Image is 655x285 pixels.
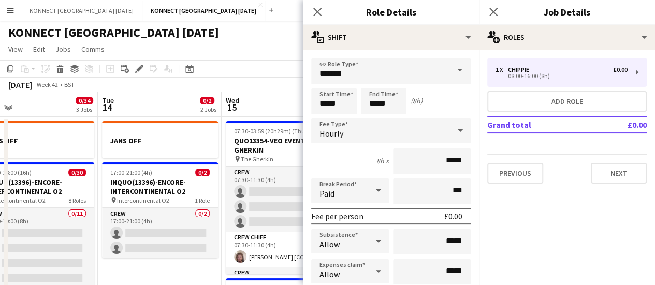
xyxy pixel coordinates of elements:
h1: KONNECT [GEOGRAPHIC_DATA] [DATE] [8,25,219,40]
div: 1 x [496,66,508,73]
h3: QUO13354-VEO EVENTS-THE GHERKIN [226,136,342,155]
div: [DATE] [8,80,32,90]
div: BST [64,81,75,88]
h3: INQUO(13396)-ENCORE-INTERCONTINENTAL O2 [102,177,218,196]
span: Allow [319,239,340,249]
span: Hourly [319,128,343,139]
td: £0.00 [598,116,647,133]
button: KONNECT [GEOGRAPHIC_DATA] [DATE] [142,1,265,21]
span: 17:00-21:00 (4h) [110,169,152,176]
span: Edit [33,44,45,54]
a: Jobs [51,42,75,56]
span: Intercontinental O2 [117,197,169,204]
span: 0/2 [200,97,214,104]
span: Wed [226,96,239,105]
span: 0/34 [76,97,93,104]
a: View [4,42,27,56]
span: 0/30 [68,169,86,176]
h3: JANS OFF [102,136,218,145]
h3: Role Details [303,5,479,19]
span: Allow [319,269,340,279]
span: 15 [224,101,239,113]
span: View [8,44,23,54]
div: 8h x [376,156,389,166]
span: Week 42 [34,81,60,88]
a: Comms [77,42,109,56]
span: Comms [81,44,105,54]
button: Add role [487,91,647,112]
span: 07:30-03:59 (20h29m) (Thu) [234,127,307,135]
span: 0/2 [195,169,210,176]
span: 8 Roles [68,197,86,204]
span: 14 [100,101,114,113]
a: Edit [29,42,49,56]
td: Grand total [487,116,598,133]
button: Previous [487,163,543,184]
div: Fee per person [311,211,363,221]
button: KONNECT [GEOGRAPHIC_DATA] [DATE] [21,1,142,21]
div: Shift [303,25,479,50]
app-job-card: 07:30-03:59 (20h29m) (Thu)2/8QUO13354-VEO EVENTS-THE GHERKIN The Gherkin4 RolesCrew0/307:30-11:30... [226,121,342,274]
button: Next [591,163,647,184]
span: The Gherkin [241,155,273,163]
div: £0.00 [444,211,462,221]
div: Roles [479,25,655,50]
app-job-card: JANS OFF [102,121,218,158]
span: Jobs [55,44,71,54]
app-job-card: 17:00-21:00 (4h)0/2INQUO(13396)-ENCORE-INTERCONTINENTAL O2 Intercontinental O21 RoleCrew0/217:00-... [102,162,218,258]
div: (8h) [411,96,423,106]
div: 3 Jobs [76,106,93,113]
div: CHIPPIE [508,66,533,73]
div: 08:00-16:00 (8h) [496,73,628,79]
h3: Job Details [479,5,655,19]
app-card-role: Crew Chief1/107:30-11:30 (4h)[PERSON_NAME] [CC] [226,232,342,267]
div: 2 Jobs [200,106,216,113]
span: Tue [102,96,114,105]
app-card-role: Crew0/217:00-21:00 (4h) [102,208,218,258]
span: Paid [319,188,334,199]
app-card-role: Crew0/307:30-11:30 (4h) [226,167,342,232]
div: £0.00 [613,66,628,73]
span: 1 Role [195,197,210,204]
